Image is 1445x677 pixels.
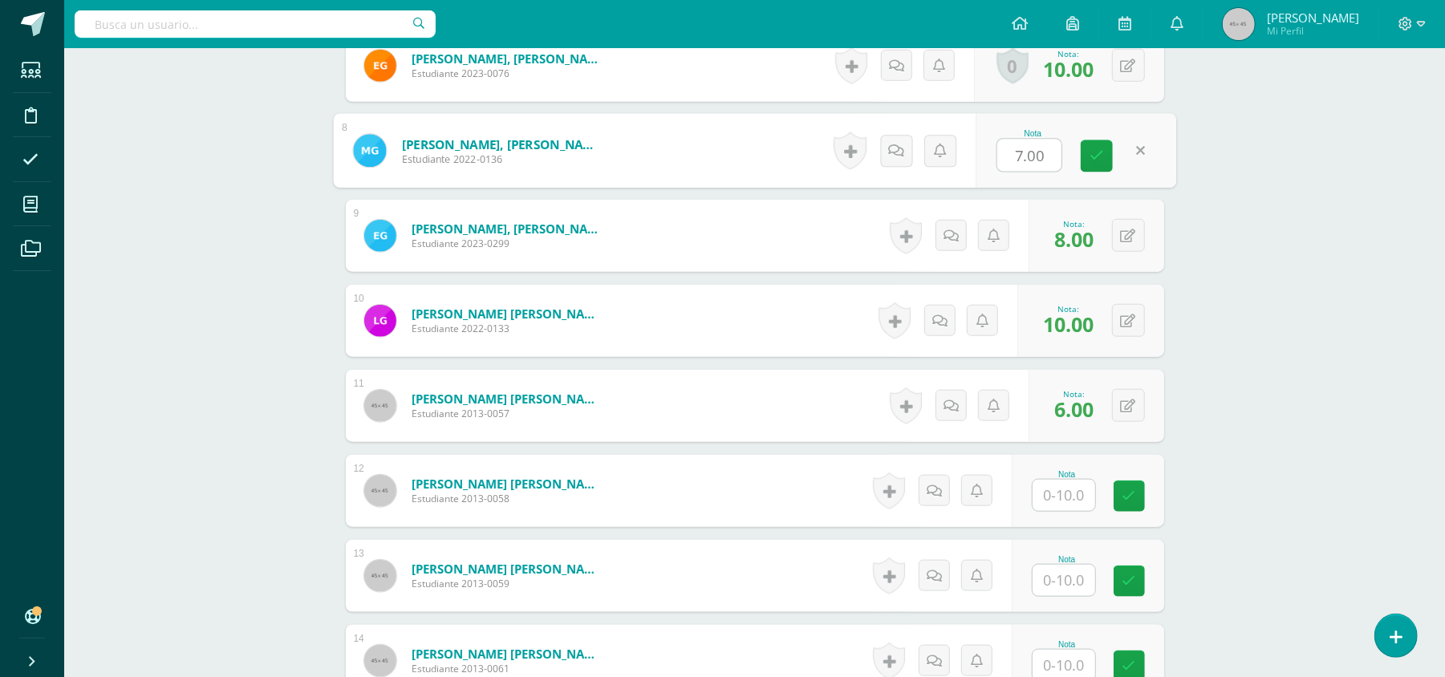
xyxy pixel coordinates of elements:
[412,492,604,505] span: Estudiante 2013-0058
[401,152,599,167] span: Estudiante 2022-0136
[412,237,604,250] span: Estudiante 2023-0299
[412,221,604,237] a: [PERSON_NAME], [PERSON_NAME]
[412,646,604,662] a: [PERSON_NAME] [PERSON_NAME]
[1032,640,1102,649] div: Nota
[1033,565,1095,596] input: 0-10.0
[1044,55,1094,83] span: 10.00
[997,140,1061,172] input: 0-10.0
[1044,48,1094,59] div: Nota:
[412,476,604,492] a: [PERSON_NAME] [PERSON_NAME]
[1044,310,1094,338] span: 10.00
[412,407,604,420] span: Estudiante 2013-0057
[1032,555,1102,564] div: Nota
[75,10,436,38] input: Busca un usuario...
[412,322,604,335] span: Estudiante 2022-0133
[412,561,604,577] a: [PERSON_NAME] [PERSON_NAME]
[412,577,604,590] span: Estudiante 2013-0059
[412,391,604,407] a: [PERSON_NAME] [PERSON_NAME]
[996,47,1029,84] a: 0
[364,220,396,252] img: 5e8e4a26b2780fe7838b0bef55594969.png
[1223,8,1255,40] img: 45x45
[1267,10,1359,26] span: [PERSON_NAME]
[364,560,396,592] img: 45x45
[1032,470,1102,479] div: Nota
[1055,225,1094,253] span: 8.00
[364,645,396,677] img: 45x45
[996,129,1070,138] div: Nota
[1055,395,1094,423] span: 6.00
[353,134,386,167] img: 7a3036f0e77c6ef0ae5768098ee1c7c7.png
[401,136,599,152] a: [PERSON_NAME], [PERSON_NAME]
[412,51,604,67] a: [PERSON_NAME], [PERSON_NAME]
[412,306,604,322] a: [PERSON_NAME] [PERSON_NAME]
[412,662,604,675] span: Estudiante 2013-0061
[1267,24,1359,38] span: Mi Perfil
[364,390,396,422] img: 45x45
[412,67,604,80] span: Estudiante 2023-0076
[364,305,396,337] img: 91fdfe20e386d552dbce62d53d27cbdf.png
[364,50,396,82] img: c842b866c23b01b0914af6346a6517d8.png
[1055,218,1094,229] div: Nota:
[1044,303,1094,314] div: Nota:
[364,475,396,507] img: 45x45
[1055,388,1094,399] div: Nota:
[1033,480,1095,511] input: 0-10.0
